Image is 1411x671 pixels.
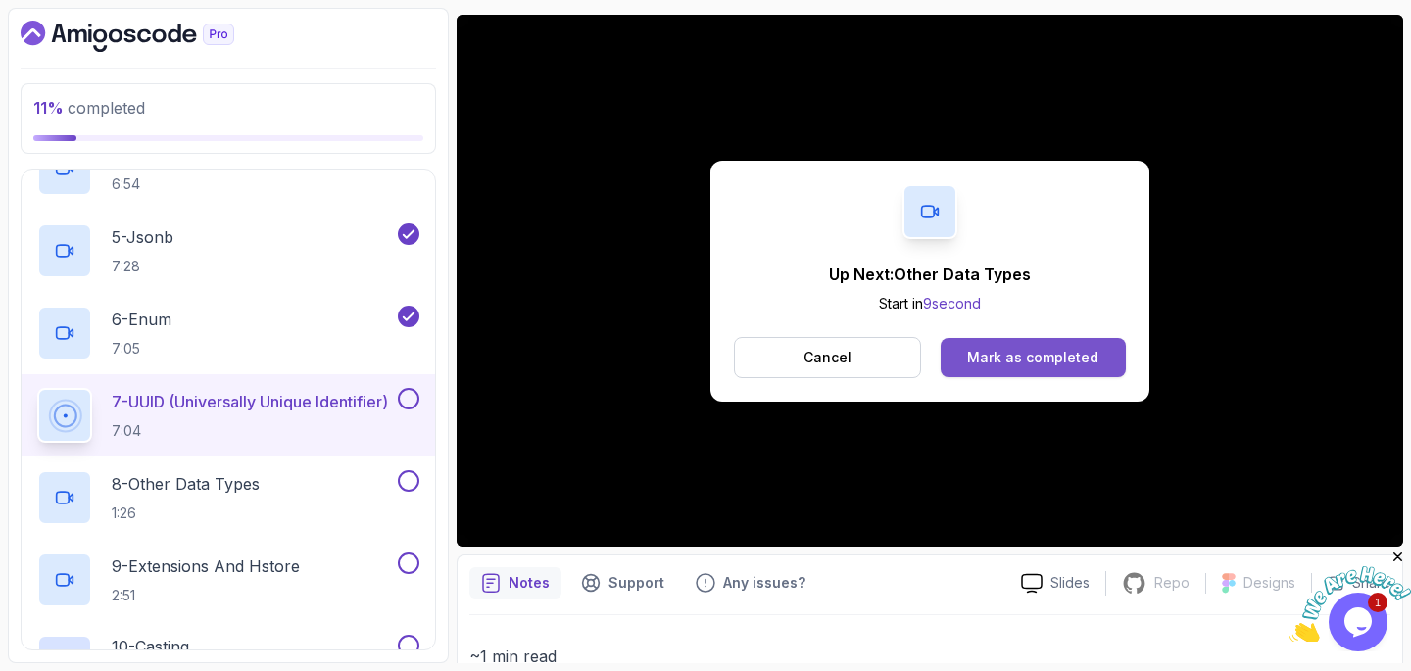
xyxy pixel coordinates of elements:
p: 5 - Jsonb [112,225,173,249]
p: Cancel [803,348,851,367]
p: Any issues? [723,573,805,593]
span: 11 % [33,98,64,118]
p: ~1 min read [469,643,1390,670]
p: 10 - Casting [112,635,189,658]
button: 5-Jsonb7:28 [37,223,419,278]
a: Dashboard [21,21,279,52]
button: 8-Other Data Types1:26 [37,470,419,525]
p: Repo [1154,573,1190,593]
p: 9 - Extensions And Hstore [112,554,300,578]
button: Feedback button [684,567,817,599]
div: Mark as completed [967,348,1098,367]
p: Start in [829,294,1031,313]
span: completed [33,98,145,118]
p: 7:05 [112,339,171,359]
button: 7-UUID (Universally Unique Identifier)7:04 [37,388,419,443]
button: Cancel [734,337,921,378]
p: Slides [1050,573,1090,593]
button: Support button [569,567,676,599]
p: 1:26 [112,503,260,523]
p: 6:54 [112,174,273,194]
button: 6-Enum7:05 [37,306,419,360]
p: Designs [1243,573,1295,593]
p: 7:28 [112,257,173,276]
p: Notes [509,573,550,593]
p: 6 - Enum [112,308,171,331]
button: 9-Extensions And Hstore2:51 [37,552,419,607]
iframe: 7 - UUIDs [457,15,1403,547]
p: Support [608,573,664,593]
iframe: chat widget [1289,549,1411,642]
a: Slides [1005,573,1105,594]
span: 9 second [923,295,981,312]
p: Up Next: Other Data Types [829,263,1031,286]
p: 7 - UUID (Universally Unique Identifier) [112,390,388,413]
p: 8 - Other Data Types [112,472,260,496]
button: Mark as completed [941,338,1126,377]
p: 2:51 [112,586,300,605]
button: notes button [469,567,561,599]
p: 7:04 [112,421,388,441]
